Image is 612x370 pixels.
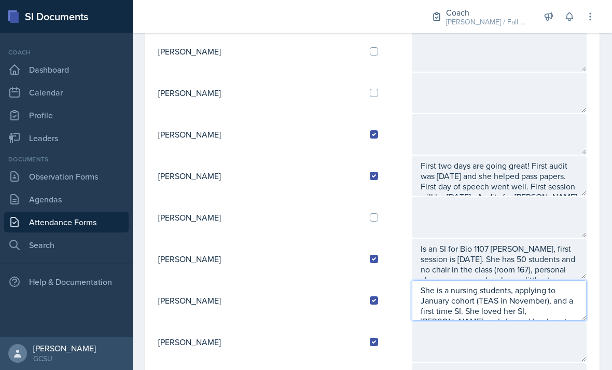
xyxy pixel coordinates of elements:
a: Agendas [4,189,129,210]
a: Dashboard [4,59,129,80]
div: Coach [446,6,529,19]
a: Attendance Forms [4,212,129,232]
div: Coach [4,48,129,57]
div: GCSU [33,353,96,364]
td: [PERSON_NAME] [158,238,361,280]
td: [PERSON_NAME] [158,197,361,238]
div: [PERSON_NAME] / Fall 2025 [446,17,529,28]
div: Documents [4,155,129,164]
td: [PERSON_NAME] [158,114,361,155]
a: Search [4,235,129,255]
div: [PERSON_NAME] [33,343,96,353]
td: [PERSON_NAME] [158,280,361,321]
a: Observation Forms [4,166,129,187]
td: [PERSON_NAME] [158,321,361,363]
a: Leaders [4,128,129,148]
a: Profile [4,105,129,126]
td: [PERSON_NAME] [158,155,361,197]
td: [PERSON_NAME] [158,31,361,72]
a: Calendar [4,82,129,103]
div: Help & Documentation [4,271,129,292]
td: [PERSON_NAME] [158,72,361,114]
